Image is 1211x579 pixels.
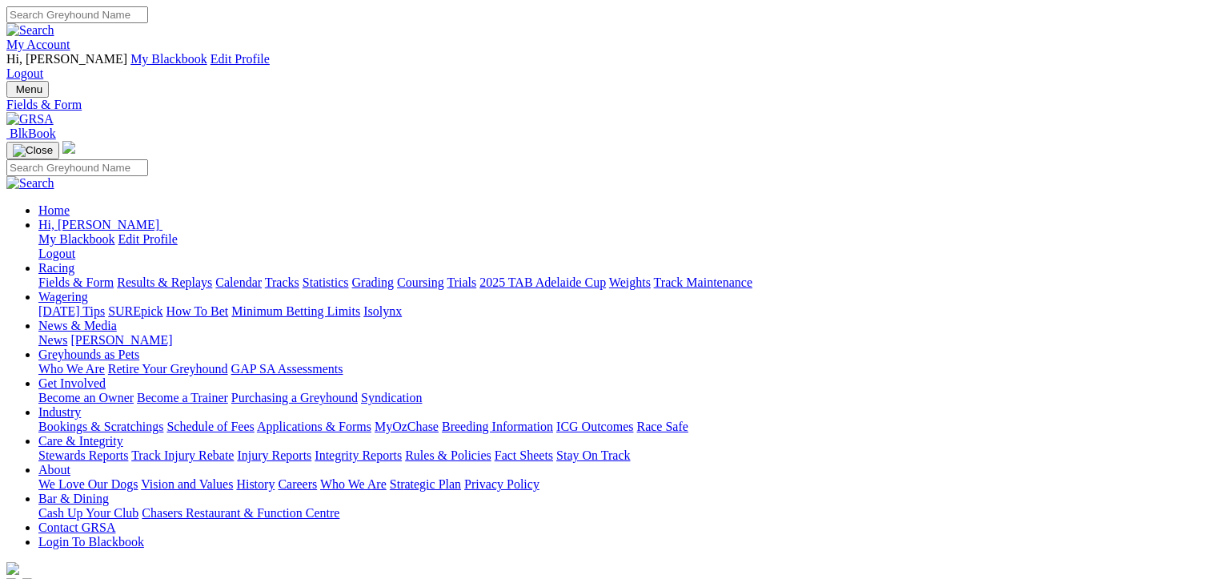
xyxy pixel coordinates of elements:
a: Weights [609,275,651,289]
a: Track Injury Rebate [131,448,234,462]
img: logo-grsa-white.png [6,562,19,575]
a: [DATE] Tips [38,304,105,318]
div: Hi, [PERSON_NAME] [38,232,1205,261]
a: 2025 TAB Adelaide Cup [479,275,606,289]
div: Racing [38,275,1205,290]
a: GAP SA Assessments [231,362,343,376]
a: We Love Our Dogs [38,477,138,491]
a: Edit Profile [118,232,178,246]
img: GRSA [6,112,54,127]
input: Search [6,6,148,23]
a: Become an Owner [38,391,134,404]
a: Track Maintenance [654,275,752,289]
a: [PERSON_NAME] [70,333,172,347]
a: Become a Trainer [137,391,228,404]
div: My Account [6,52,1205,81]
a: Fields & Form [6,98,1205,112]
div: News & Media [38,333,1205,348]
a: Rules & Policies [405,448,491,462]
span: Hi, [PERSON_NAME] [6,52,127,66]
a: Vision and Values [141,477,233,491]
input: Search [6,159,148,176]
a: Who We Are [38,362,105,376]
a: Bar & Dining [38,492,109,505]
a: Isolynx [363,304,402,318]
a: Tracks [265,275,299,289]
span: Hi, [PERSON_NAME] [38,218,159,231]
div: Greyhounds as Pets [38,362,1205,376]
a: Privacy Policy [464,477,539,491]
a: Cash Up Your Club [38,506,138,520]
a: ICG Outcomes [556,420,633,433]
a: Home [38,203,70,217]
a: Contact GRSA [38,521,115,534]
a: Logout [6,66,43,80]
button: Toggle navigation [6,81,49,98]
a: History [236,477,275,491]
a: Stay On Track [556,448,630,462]
a: Strategic Plan [390,477,461,491]
button: Toggle navigation [6,142,59,159]
div: Wagering [38,304,1205,319]
a: Login To Blackbook [38,535,144,549]
a: Greyhounds as Pets [38,348,139,361]
a: Wagering [38,290,88,304]
a: Fields & Form [38,275,114,289]
div: Care & Integrity [38,448,1205,463]
a: Injury Reports [237,448,311,462]
a: Bookings & Scratchings [38,420,163,433]
a: My Account [6,38,70,51]
a: Stewards Reports [38,448,128,462]
img: Search [6,23,54,38]
a: Edit Profile [211,52,270,66]
span: Menu [16,83,42,95]
a: Trials [447,275,476,289]
a: Results & Replays [117,275,212,289]
a: Calendar [215,275,262,289]
a: Coursing [397,275,444,289]
a: My Blackbook [38,232,115,246]
a: BlkBook [6,127,56,140]
a: Integrity Reports [315,448,402,462]
img: Close [13,144,53,157]
a: News [38,333,67,347]
a: Minimum Betting Limits [231,304,360,318]
div: Get Involved [38,391,1205,405]
a: Hi, [PERSON_NAME] [38,218,162,231]
a: Who We Are [320,477,387,491]
a: About [38,463,70,476]
a: Statistics [303,275,349,289]
a: News & Media [38,319,117,332]
a: My Blackbook [130,52,207,66]
a: Grading [352,275,394,289]
a: Care & Integrity [38,434,123,448]
a: Fact Sheets [495,448,553,462]
div: Bar & Dining [38,506,1205,521]
a: Racing [38,261,74,275]
a: Careers [278,477,317,491]
a: Get Involved [38,376,106,390]
a: How To Bet [166,304,229,318]
a: Logout [38,247,75,260]
span: BlkBook [10,127,56,140]
a: Retire Your Greyhound [108,362,228,376]
a: Purchasing a Greyhound [231,391,358,404]
a: Industry [38,405,81,419]
div: Industry [38,420,1205,434]
a: SUREpick [108,304,162,318]
div: About [38,477,1205,492]
a: Race Safe [636,420,688,433]
a: Applications & Forms [257,420,371,433]
a: Syndication [361,391,422,404]
img: logo-grsa-white.png [62,141,75,154]
a: Chasers Restaurant & Function Centre [142,506,339,520]
a: Breeding Information [442,420,553,433]
a: MyOzChase [375,420,439,433]
img: Search [6,176,54,191]
a: Schedule of Fees [166,420,254,433]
